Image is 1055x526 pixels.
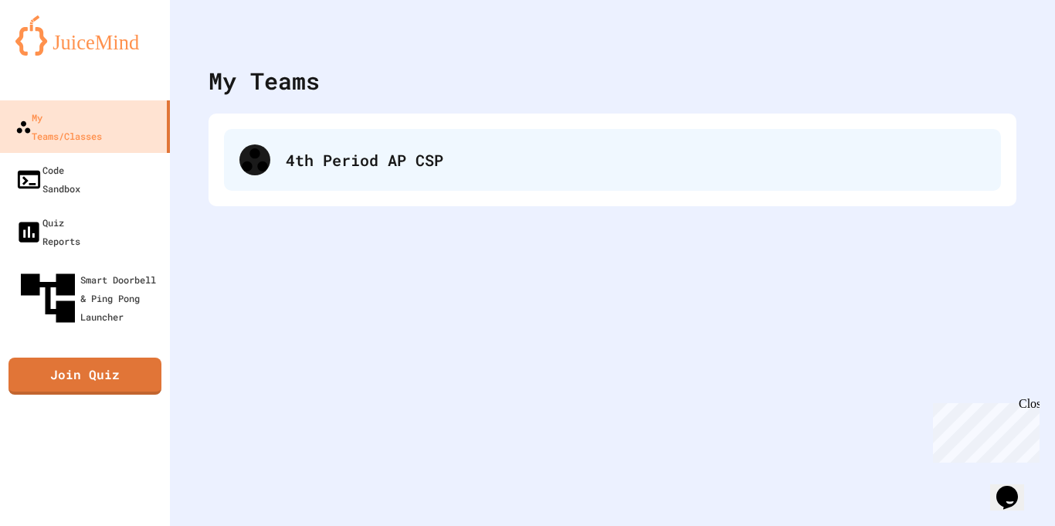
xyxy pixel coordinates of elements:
[6,6,107,98] div: Chat with us now!Close
[15,266,164,331] div: Smart Doorbell & Ping Pong Launcher
[15,108,102,145] div: My Teams/Classes
[8,358,161,395] a: Join Quiz
[15,161,80,198] div: Code Sandbox
[209,63,320,98] div: My Teams
[990,464,1040,511] iframe: chat widget
[286,148,985,171] div: 4th Period AP CSP
[927,397,1040,463] iframe: chat widget
[15,15,154,56] img: logo-orange.svg
[15,213,80,250] div: Quiz Reports
[224,129,1001,191] div: 4th Period AP CSP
